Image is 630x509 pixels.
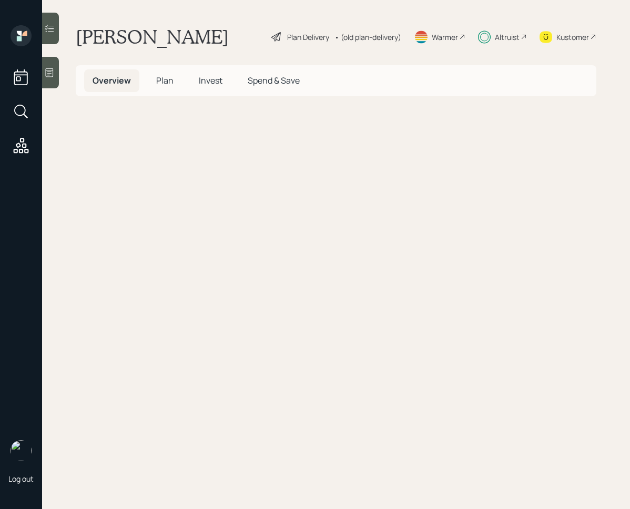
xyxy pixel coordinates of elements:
[76,25,229,48] h1: [PERSON_NAME]
[8,474,34,484] div: Log out
[432,32,458,43] div: Warmer
[156,75,174,86] span: Plan
[199,75,222,86] span: Invest
[334,32,401,43] div: • (old plan-delivery)
[93,75,131,86] span: Overview
[287,32,329,43] div: Plan Delivery
[248,75,300,86] span: Spend & Save
[11,440,32,461] img: retirable_logo.png
[556,32,589,43] div: Kustomer
[495,32,520,43] div: Altruist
